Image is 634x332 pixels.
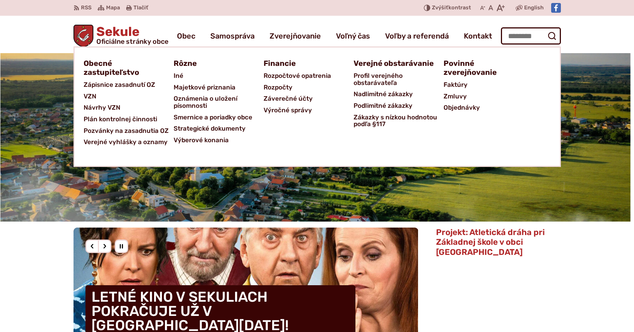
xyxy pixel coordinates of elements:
[436,227,545,257] span: Projekt: Atletická dráha pri Základnej škole v obci [GEOGRAPHIC_DATA]
[93,25,168,45] h1: Sekule
[84,79,174,91] a: Zápisnice zasadnutí OZ
[354,88,413,100] span: Nadlimitné zákazky
[264,82,354,93] a: Rozpočty
[264,104,354,116] a: Výročné správy
[81,3,91,12] span: RSS
[524,3,544,12] span: English
[264,70,331,82] span: Rozpočtové opatrenia
[84,91,174,102] a: VZN
[174,134,264,146] a: Výberové konania
[84,102,120,113] span: Návrhy VZN
[84,113,174,125] a: Plán kontrolnej činnosti
[264,57,296,70] span: Financie
[174,82,264,93] a: Majetkové priznania
[336,25,370,46] a: Voľný čas
[73,25,94,47] img: Prejsť na domovskú stránku
[354,57,435,70] a: Verejné obstarávanie
[444,57,525,79] a: Povinné zverejňovanie
[264,104,312,116] span: Výročné správy
[432,4,448,11] span: Zvýšiť
[444,102,534,113] a: Objednávky
[551,3,561,13] img: Prejsť na Facebook stránku
[84,79,155,91] span: Zápisnice zasadnutí OZ
[354,112,444,130] a: Zákazky s nízkou hodnotou podľa §117
[444,91,534,102] a: Zmluvy
[270,25,321,46] a: Zverejňovanie
[444,102,480,113] span: Objednávky
[432,5,471,11] span: kontrast
[174,123,264,134] a: Strategické dokumenty
[174,70,264,82] a: Iné
[84,125,174,137] a: Pozvánky na zasadnutia OZ
[264,93,313,104] span: Záverečné účty
[444,91,467,102] span: Zmluvy
[464,25,492,46] a: Kontakt
[174,82,235,93] span: Majetkové priznania
[96,38,168,45] span: Oficiálne stránky obce
[84,125,169,137] span: Pozvánky na zasadnutia OZ
[174,70,183,82] span: Iné
[174,112,252,123] span: Smernice a poriadky obce
[174,93,264,111] a: Oznámenia o uložení písomnosti
[444,79,534,91] a: Faktúry
[174,123,246,134] span: Strategické dokumenty
[84,136,174,148] a: Verejné vyhlášky a oznamy
[264,82,292,93] span: Rozpočty
[84,136,168,148] span: Verejné vyhlášky a oznamy
[73,25,169,47] a: Logo Sekule, prejsť na domovskú stránku.
[174,57,255,70] a: Rôzne
[210,25,255,46] a: Samospráva
[174,57,197,70] span: Rôzne
[264,57,345,70] a: Financie
[264,70,354,82] a: Rozpočtové opatrenia
[354,100,412,112] span: Podlimitné zákazky
[174,112,264,123] a: Smernice a poriadky obce
[106,3,120,12] span: Mapa
[115,240,128,253] div: Pozastaviť pohyb slajdera
[84,57,165,79] a: Obecné zastupiteľstvo
[444,79,468,91] span: Faktúry
[264,93,354,104] a: Záverečné účty
[84,102,174,113] a: Návrhy VZN
[98,240,111,253] div: Nasledujúci slajd
[385,25,449,46] a: Voľby a referendá
[177,25,195,46] a: Obec
[133,5,148,11] span: Tlačiť
[84,91,96,102] span: VZN
[84,113,157,125] span: Plán kontrolnej činnosti
[85,240,99,253] div: Predošlý slajd
[523,3,545,12] a: English
[174,134,229,146] span: Výberové konania
[354,100,444,112] a: Podlimitné zákazky
[354,70,444,88] a: Profil verejného obstarávateľa
[354,88,444,100] a: Nadlimitné zákazky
